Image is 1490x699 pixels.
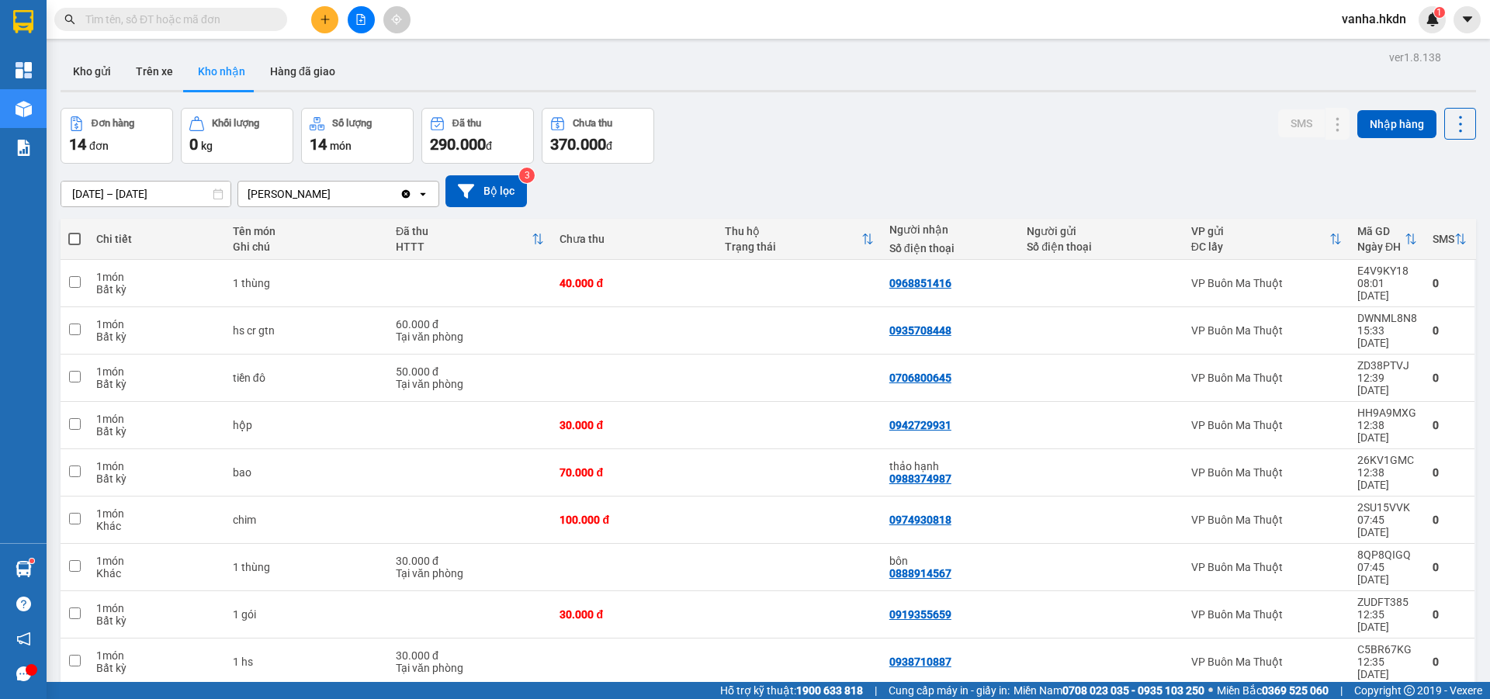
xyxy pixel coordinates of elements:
img: solution-icon [16,140,32,156]
div: 12:39 [DATE] [1357,372,1417,396]
div: E4V9KY18 [1357,265,1417,277]
span: message [16,666,31,681]
div: Trạng thái [725,240,861,253]
span: kg [201,140,213,152]
div: Bất kỳ [96,283,217,296]
span: search [64,14,75,25]
span: Hỗ trợ kỹ thuật: [720,682,863,699]
div: VP Buôn Ma Thuột [1191,466,1342,479]
svg: Clear value [400,188,412,200]
div: Chưa thu [560,233,709,245]
div: bôn [889,555,1011,567]
div: Tên món [233,225,380,237]
button: Đã thu290.000đ [421,108,534,164]
div: C5BR67KG [1357,643,1417,656]
div: Khác [96,567,217,580]
div: Khối lượng [212,118,259,129]
div: 0 [1433,324,1467,337]
div: 0974930818 [889,514,951,526]
span: vanha.hkdn [1329,9,1419,29]
div: ĐC lấy [1191,240,1329,253]
div: 12:38 [DATE] [1357,466,1417,491]
div: 0968851416 [889,277,951,289]
div: HTTT [396,240,532,253]
div: 1 món [96,365,217,378]
button: SMS [1278,109,1325,137]
div: 0 [1433,466,1467,479]
span: 370.000 [550,135,606,154]
div: VP Buôn Ma Thuột [1191,608,1342,621]
th: Toggle SortBy [1183,219,1350,260]
button: Hàng đã giao [258,53,348,90]
div: VP Buôn Ma Thuột [1191,561,1342,573]
div: VP Buôn Ma Thuột [1191,514,1342,526]
div: 60.000 đ [396,318,544,330]
div: 30.000 đ [560,608,709,621]
div: Bất kỳ [96,662,217,674]
div: Đã thu [396,225,532,237]
th: Toggle SortBy [1425,219,1474,260]
div: ZUDFT385 [1357,596,1417,608]
div: 1 món [96,271,217,283]
div: Người gửi [1027,225,1175,237]
div: Tại văn phòng [396,330,544,343]
th: Toggle SortBy [388,219,552,260]
button: Khối lượng0kg [181,108,293,164]
div: 1 món [96,460,217,472]
div: Mã GD [1357,225,1405,237]
button: plus [311,6,338,33]
span: đơn [89,140,109,152]
img: icon-new-feature [1426,12,1440,26]
input: Selected Gia Nghĩa. [332,186,334,202]
div: 1 thùng [233,561,380,573]
span: aim [391,14,402,25]
input: Select a date range. [61,182,230,206]
div: Số điện thoại [889,242,1011,254]
img: warehouse-icon [16,101,32,117]
div: 0888914567 [889,567,951,580]
div: Tại văn phòng [396,378,544,390]
span: caret-down [1461,12,1474,26]
img: warehouse-icon [16,561,32,577]
div: 08:01 [DATE] [1357,277,1417,302]
div: 0 [1433,277,1467,289]
div: 2SU15VVK [1357,501,1417,514]
strong: 0708 023 035 - 0935 103 250 [1062,684,1204,697]
div: hs cr gtn [233,324,380,337]
div: chim [233,514,380,526]
div: Người nhận [889,223,1011,236]
div: ZD38PTVJ [1357,359,1417,372]
div: Đơn hàng [92,118,134,129]
span: 14 [69,135,86,154]
div: Số lượng [332,118,372,129]
div: 1 món [96,555,217,567]
span: món [330,140,352,152]
div: 12:38 [DATE] [1357,419,1417,444]
div: Chi tiết [96,233,217,245]
img: dashboard-icon [16,62,32,78]
div: 50.000 đ [396,365,544,378]
div: hộp [233,419,380,431]
button: Chưa thu370.000đ [542,108,654,164]
button: Đơn hàng14đơn [61,108,173,164]
sup: 1 [1434,7,1445,18]
div: 1 món [96,413,217,425]
div: 1 hs [233,656,380,668]
div: bao [233,466,380,479]
div: 1 món [96,507,217,520]
div: 30.000 đ [396,555,544,567]
div: 0942729931 [889,419,951,431]
span: file-add [355,14,366,25]
div: VP Buôn Ma Thuột [1191,324,1342,337]
div: Ghi chú [233,240,380,253]
div: 1 món [96,649,217,662]
sup: 3 [519,168,535,183]
svg: open [417,188,429,200]
button: Bộ lọc [445,175,527,207]
div: Tại văn phòng [396,662,544,674]
div: 8QP8QIGQ [1357,548,1417,561]
span: plus [320,14,331,25]
span: question-circle [16,597,31,611]
strong: 0369 525 060 [1262,684,1329,697]
div: 100.000 đ [560,514,709,526]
